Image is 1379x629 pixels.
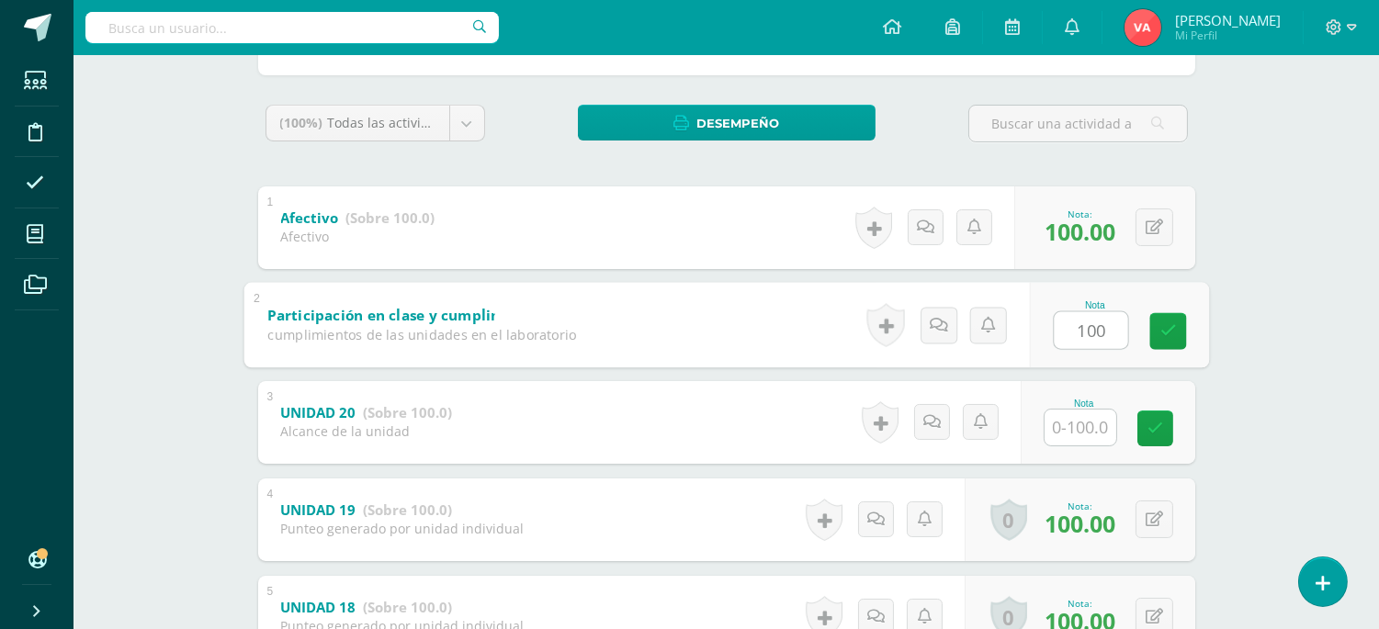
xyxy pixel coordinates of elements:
a: Desempeño [578,105,876,140]
div: Afectivo [281,228,435,245]
div: Alcance de la unidad [281,422,453,440]
span: 100.00 [1045,216,1115,247]
span: Mi Perfil [1175,28,1281,43]
div: cumplimientos de las unidades en el laboratorio [267,325,576,343]
a: Afectivo (Sobre 100.0) [281,204,435,233]
input: 0-100.0 [1045,410,1116,445]
div: Nota: [1045,208,1115,220]
b: Participación en clase y cumplimientos de las unidades en el laboratorio. [267,305,793,324]
input: 0-100.0 [1054,311,1127,348]
a: UNIDAD 20 (Sobre 100.0) [281,399,453,428]
a: 0 [990,499,1027,541]
strong: (Sobre 100.0) [364,500,453,519]
div: Nota: [1045,597,1115,610]
span: 100.00 [1045,508,1115,539]
span: Todas las actividades de esta unidad [328,114,556,131]
div: Nota [1044,399,1125,409]
strong: (Sobre 100.0) [364,403,453,421]
b: UNIDAD 18 [281,598,356,616]
img: 5ef59e455bde36dc0487bc51b4dad64e.png [1125,9,1161,46]
b: Afectivo [281,208,339,227]
span: Desempeño [696,107,779,140]
a: (100%)Todas las actividades de esta unidad [266,106,484,140]
div: Nota [1053,300,1136,310]
a: Participación en clase y cumplimientos de las unidades en el laboratorio. [267,300,892,330]
b: UNIDAD 19 [281,500,356,519]
input: Busca un usuario... [85,12,499,43]
a: UNIDAD 19 (Sobre 100.0) [281,496,453,525]
div: Punteo generado por unidad individual [281,520,525,537]
span: (100%) [280,114,323,131]
strong: (Sobre 100.0) [346,208,435,227]
div: Nota: [1045,500,1115,512]
input: Buscar una actividad aquí... [969,106,1187,141]
a: UNIDAD 18 (Sobre 100.0) [281,593,453,623]
b: UNIDAD 20 [281,403,356,421]
strong: (Sobre 100.0) [364,598,453,616]
span: [PERSON_NAME] [1175,11,1281,29]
